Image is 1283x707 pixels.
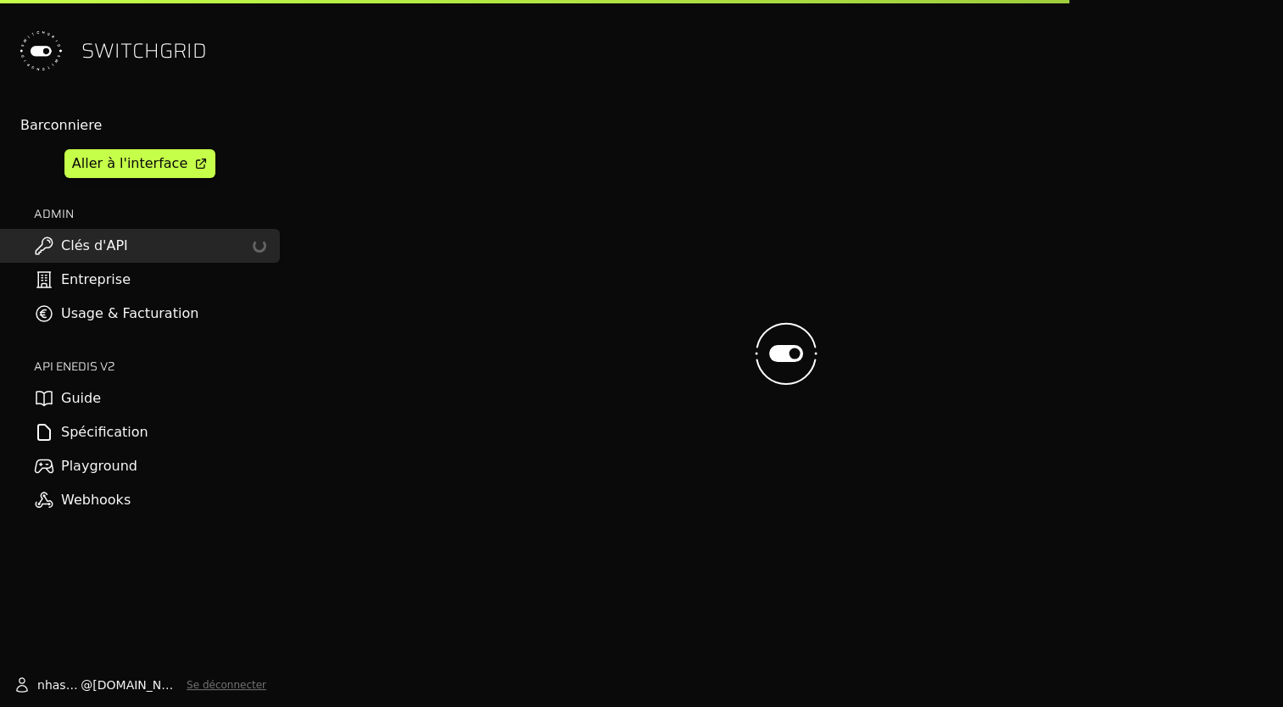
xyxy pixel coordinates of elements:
img: Switchgrid Logo [14,24,68,78]
div: Barconniere [20,115,280,136]
span: SWITCHGRID [81,37,207,64]
h2: API ENEDIS v2 [34,358,280,375]
button: Se déconnecter [187,678,266,692]
span: @ [81,676,92,693]
h2: ADMIN [34,205,280,222]
div: loading [252,238,268,254]
span: nhassad [37,676,81,693]
div: Aller à l'interface [72,153,187,174]
span: [DOMAIN_NAME] [92,676,180,693]
a: Aller à l'interface [64,149,215,178]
